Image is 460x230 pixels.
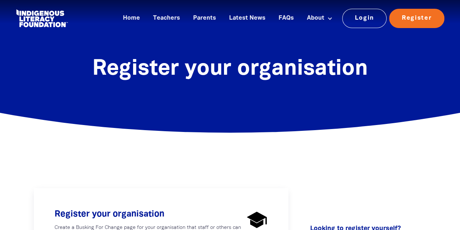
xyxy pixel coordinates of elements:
h4: Register your organisation [55,209,244,220]
span: Register your organisation [92,59,368,79]
a: FAQs [274,12,298,24]
a: Home [119,12,144,24]
a: Register [389,9,444,28]
a: Parents [189,12,220,24]
a: Latest News [225,12,270,24]
a: Teachers [149,12,184,24]
a: About [303,12,337,24]
a: Login [342,9,387,28]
